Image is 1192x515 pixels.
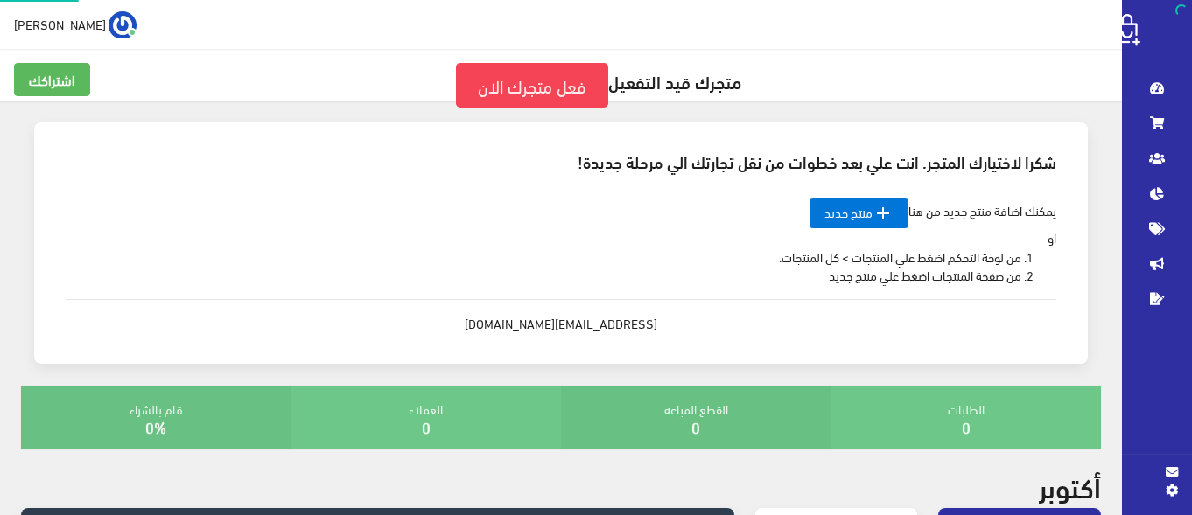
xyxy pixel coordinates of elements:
[810,198,908,228] a: منتج جديد
[691,412,700,441] a: 0
[873,203,894,224] i: 
[14,63,1108,108] h5: متجرك قيد التفعيل
[456,63,608,108] a: فعل متجرك الان
[145,412,166,441] a: 0%
[109,11,137,39] img: ...
[21,386,291,450] div: قام بالشراء
[1039,470,1101,501] h2: أكتوبر
[422,412,431,441] a: 0
[291,386,560,450] div: العملاء
[831,386,1100,450] div: الطلبات
[66,247,1021,267] li: من لوحة التحكم اضغط علي المنتجات > كل المنتجات.
[66,314,1056,333] div: [EMAIL_ADDRESS][DOMAIN_NAME]
[14,13,106,35] span: [PERSON_NAME]
[66,266,1021,285] li: من صفخة المنتجات اضغط علي منتج جديد
[66,154,1056,171] h3: شكرا لاختيارك المتجر. انت علي بعد خطوات من نقل تجارتك الي مرحلة جديدة!
[14,10,137,38] a: ... [PERSON_NAME]
[962,412,971,441] a: 0
[561,386,831,450] div: القطع المباعة
[14,63,90,96] a: اشتراكك
[52,184,1070,347] div: يمكنك اضافة منتج جديد من هنا او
